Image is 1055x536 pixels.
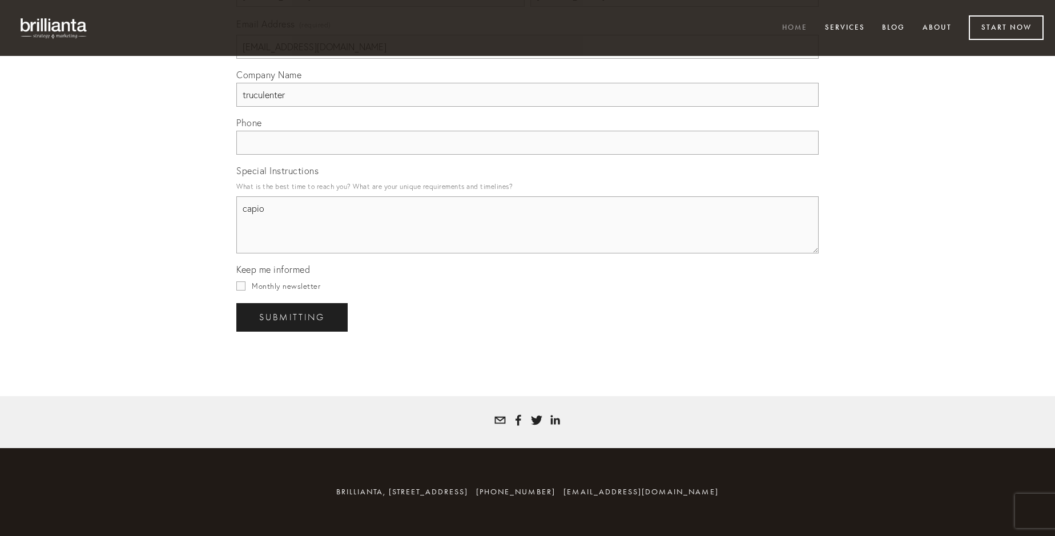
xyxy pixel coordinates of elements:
a: tatyana@brillianta.com [494,414,506,426]
span: Submitting [259,312,325,323]
a: Services [818,19,872,38]
p: What is the best time to reach you? What are your unique requirements and timelines? [236,179,819,194]
textarea: capio [236,196,819,253]
img: brillianta - research, strategy, marketing [11,11,97,45]
a: Tatyana White [531,414,542,426]
a: Blog [875,19,912,38]
span: Keep me informed [236,264,310,275]
button: SubmittingSubmitting [236,303,348,332]
a: Start Now [969,15,1044,40]
a: [EMAIL_ADDRESS][DOMAIN_NAME] [563,487,719,497]
input: Monthly newsletter [236,281,245,291]
a: Home [775,19,815,38]
span: [PHONE_NUMBER] [476,487,555,497]
a: Tatyana White [549,414,561,426]
a: Tatyana Bolotnikov White [513,414,524,426]
a: About [915,19,959,38]
span: Monthly newsletter [252,281,320,291]
span: Phone [236,117,262,128]
span: Special Instructions [236,165,319,176]
span: brillianta, [STREET_ADDRESS] [336,487,468,497]
span: Company Name [236,69,301,80]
